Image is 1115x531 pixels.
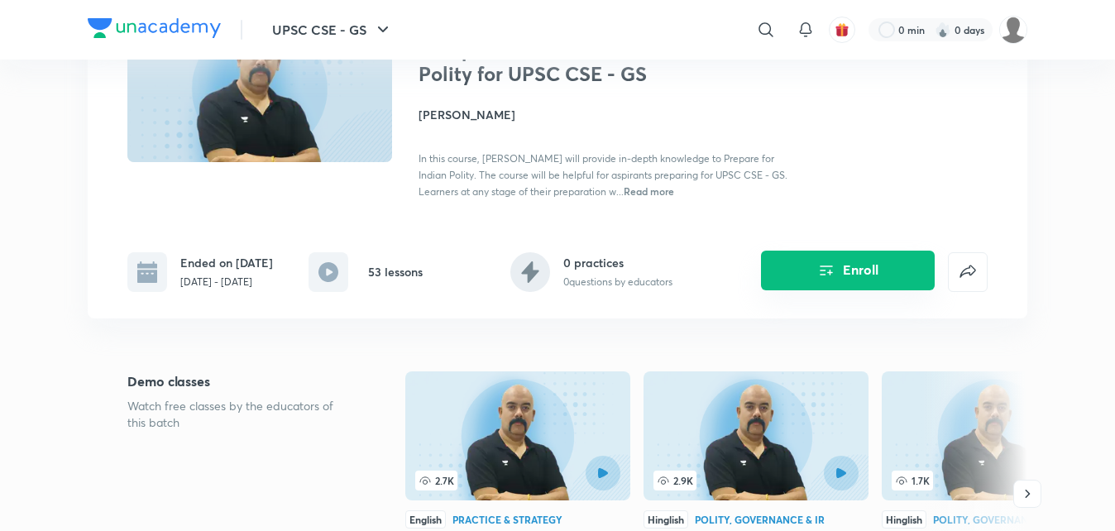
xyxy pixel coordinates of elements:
[262,13,403,46] button: UPSC CSE - GS
[419,106,789,123] h4: [PERSON_NAME]
[761,251,935,290] button: Enroll
[88,18,221,38] img: Company Logo
[452,514,562,524] div: Practice & Strategy
[563,275,672,289] p: 0 questions by educators
[644,510,688,529] div: Hinglish
[624,184,674,198] span: Read more
[180,254,273,271] h6: Ended on [DATE]
[835,22,849,37] img: avatar
[892,471,933,490] span: 1.7K
[405,510,446,529] div: English
[88,18,221,42] a: Company Logo
[419,38,689,86] h1: Comprehensive Course on Polity for UPSC CSE - GS
[127,398,352,431] p: Watch free classes by the educators of this batch
[948,252,988,292] button: false
[829,17,855,43] button: avatar
[653,471,696,490] span: 2.9K
[415,471,457,490] span: 2.7K
[419,152,787,198] span: In this course, [PERSON_NAME] will provide in-depth knowledge to Prepare for Indian Polity. The c...
[999,16,1027,44] img: Deepika Verma
[695,514,825,524] div: Polity, Governance & IR
[368,263,423,280] h6: 53 lessons
[180,275,273,289] p: [DATE] - [DATE]
[563,254,672,271] h6: 0 practices
[935,22,951,38] img: streak
[882,510,926,529] div: Hinglish
[127,371,352,391] h5: Demo classes
[125,12,395,164] img: Thumbnail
